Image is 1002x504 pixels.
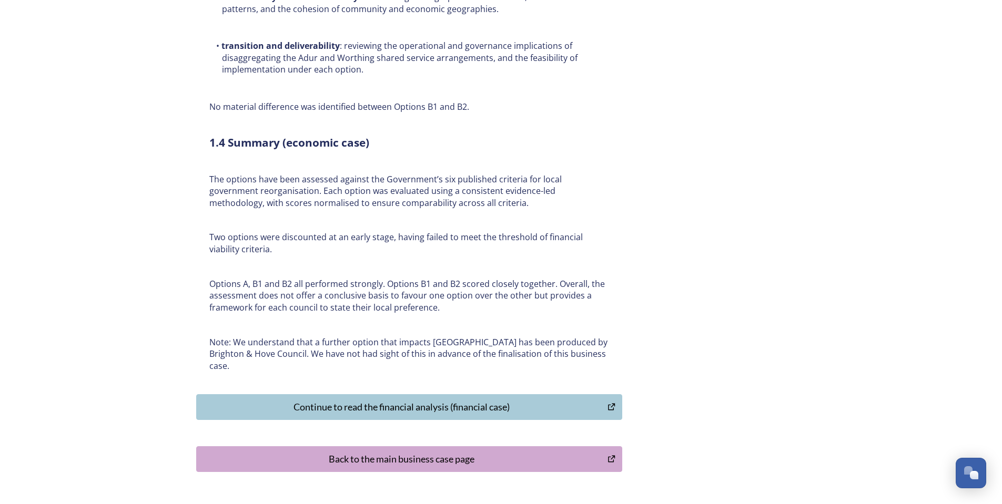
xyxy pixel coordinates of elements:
div: Back to the main business case page [202,452,602,466]
strong: 1.4 Summary (economic case) [209,135,369,150]
p: Two options were discounted at an early stage, having failed to meet the threshold of financial v... [209,231,609,255]
li: : reviewing the operational and governance implications of disaggregating the Adur and Worthing s... [209,40,609,76]
button: Open Chat [956,458,986,488]
div: Continue to read the financial analysis (financial case) [202,400,602,414]
p: The options have been assessed against the Government’s six published criteria for local governme... [209,173,609,209]
strong: transition and deliverability [221,40,340,52]
p: No material difference was identified between Options B1 and B2. [209,101,609,113]
button: Continue to read the financial analysis (financial case) [196,394,622,420]
p: Options A, B1 and B2 all performed strongly. Options B1 and B2 scored closely together. Overall, ... [209,278,609,314]
button: Back to the main business case page [196,446,622,472]
p: Note: We understand that a further option that impacts [GEOGRAPHIC_DATA] has been produced by Bri... [209,336,609,372]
